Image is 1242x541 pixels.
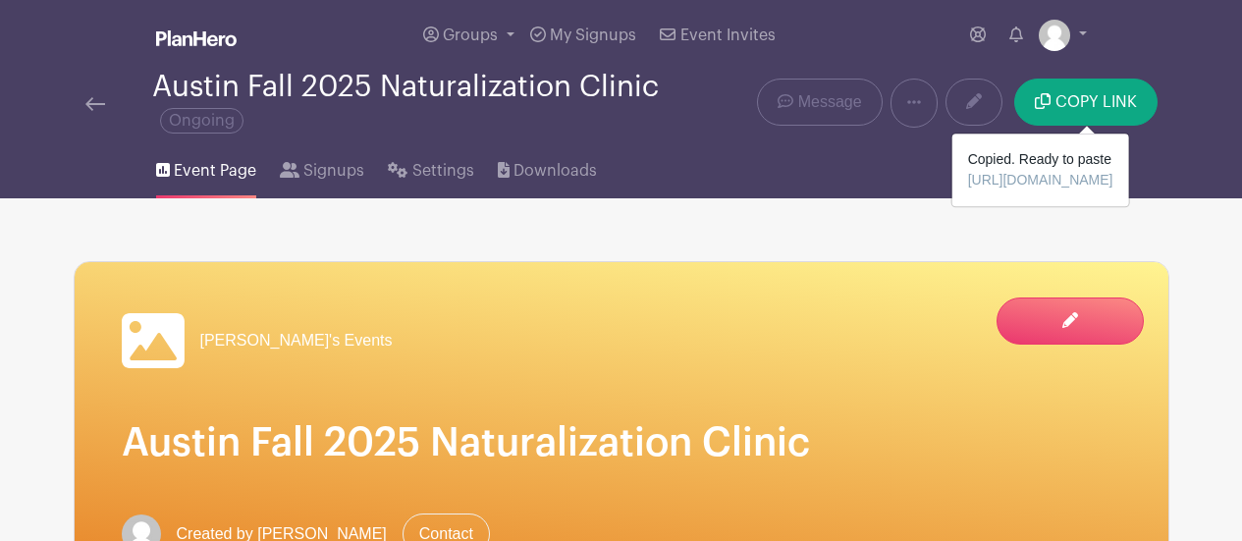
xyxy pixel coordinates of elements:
a: Message [757,79,882,126]
span: Signups [303,159,364,183]
img: default-ce2991bfa6775e67f084385cd625a349d9dcbb7a52a09fb2fda1e96e2d18dcdb.png [1039,20,1070,51]
span: Ongoing [160,108,243,134]
span: Message [798,90,862,114]
span: [PERSON_NAME]'s Events [200,329,393,352]
span: Downloads [513,159,597,183]
img: back-arrow-29a5d9b10d5bd6ae65dc969a981735edf675c4d7a1fe02e03b50dbd4ba3cdb55.svg [85,97,105,111]
a: Downloads [498,135,597,198]
span: Event Page [174,159,256,183]
a: Event Page [156,135,256,198]
h1: Austin Fall 2025 Naturalization Clinic [122,419,1121,466]
span: COPY LINK [1055,94,1137,110]
span: My Signups [550,27,636,43]
button: COPY LINK [1014,79,1157,126]
img: logo_white-6c42ec7e38ccf1d336a20a19083b03d10ae64f83f12c07503d8b9e83406b4c7d.svg [156,30,237,46]
span: [URL][DOMAIN_NAME] [968,172,1113,188]
span: Event Invites [680,27,776,43]
span: Settings [412,159,474,183]
a: Signups [280,135,364,198]
a: Settings [388,135,473,198]
div: Copied. Ready to paste [952,134,1129,206]
span: Groups [443,27,498,43]
div: Austin Fall 2025 Naturalization Clinic [152,71,685,135]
